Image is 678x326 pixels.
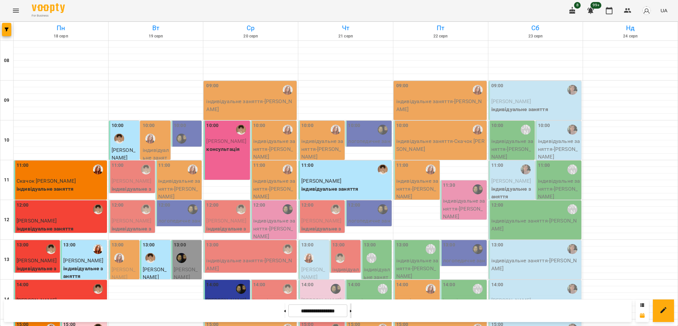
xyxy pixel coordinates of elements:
[143,266,167,281] span: [PERSON_NAME]
[253,202,266,209] label: 12:00
[112,225,154,240] p: індивідуальне заняття
[253,217,295,240] p: індивідуальне заняття - [PERSON_NAME]
[93,244,103,254] div: Кобзар Зоряна
[17,162,29,169] label: 11:00
[158,217,200,240] p: логопедичне заняття 45хв - [PERSON_NAME]
[567,85,577,95] div: Мєдвєдєва Катерина
[63,257,103,264] span: [PERSON_NAME]
[396,82,409,90] label: 09:00
[93,164,103,174] img: Кобзар Зоряна
[4,176,9,184] h6: 11
[283,164,293,174] div: Кобзар Зоряна
[473,284,483,294] div: Савченко Дар'я
[473,244,483,254] img: Валерія Капітан
[63,241,75,249] label: 13:00
[145,253,155,263] div: Марина Кириченко
[206,225,248,240] p: індивідуальне заняття
[17,178,76,184] span: Скачок [PERSON_NAME]
[236,125,246,135] div: Марина Кириченко
[378,125,388,135] img: Валерія Капітан
[188,204,198,214] img: Валерія Капітан
[206,98,295,113] p: індивідуальне заняття - [PERSON_NAME]
[491,105,580,113] p: індивідуальне заняття
[283,284,293,294] img: Марина Кириченко
[426,244,436,254] div: Савченко Дар'я
[348,281,360,289] label: 14:00
[331,284,341,294] img: Валерія Капітан
[176,253,186,263] img: Валерія Капітан
[642,6,651,15] img: avatar_s.png
[4,216,9,224] h6: 12
[17,225,106,233] p: індивідуальне заняття
[538,177,580,201] p: індивідуальне заняття - [PERSON_NAME]
[204,33,297,39] h6: 20 серп
[93,284,103,294] img: Марина Кириченко
[253,122,266,129] label: 10:00
[63,265,105,280] p: індивідуальне заняття
[145,134,155,144] div: Кобзар Зоряна
[253,177,295,201] p: індивідуальне заняття - [PERSON_NAME]
[4,137,9,144] h6: 10
[112,266,135,281] span: [PERSON_NAME]
[32,3,65,13] img: Voopty Logo
[301,178,341,184] span: [PERSON_NAME]
[110,33,202,39] h6: 19 серп
[426,284,436,294] div: Кобзар Зоряна
[174,122,186,129] label: 10:00
[584,33,677,39] h6: 24 серп
[112,202,124,209] label: 12:00
[188,164,198,174] img: Кобзар Зоряна
[206,82,218,90] label: 09:00
[521,164,531,174] div: Мєдвєдєва Катерина
[253,137,295,161] p: індивідуальне заняття - [PERSON_NAME]
[253,281,266,289] label: 14:00
[426,164,436,174] img: Кобзар Зоряна
[112,162,124,169] label: 11:00
[93,204,103,214] div: Марина Кириченко
[301,202,314,209] label: 12:00
[491,257,580,272] p: індивідуальне заняття - [PERSON_NAME]
[4,97,9,104] h6: 09
[348,202,360,209] label: 12:00
[114,253,124,263] img: Кобзар Зоряна
[15,23,107,33] h6: Пн
[591,2,602,9] span: 99+
[378,204,388,214] div: Валерія Капітан
[301,225,343,240] p: індивідуальне заняття
[204,23,297,33] h6: Ср
[32,14,65,18] span: For Business
[174,241,186,249] label: 13:00
[15,33,107,39] h6: 18 серп
[158,162,170,169] label: 11:00
[473,184,483,194] div: Валерія Капітан
[174,146,200,185] p: логопедичне заняття 45хв - [PERSON_NAME]
[17,218,57,224] span: [PERSON_NAME]
[304,253,314,263] img: Кобзар Зоряна
[112,147,135,161] span: [PERSON_NAME]
[143,241,155,249] label: 13:00
[206,218,246,224] span: [PERSON_NAME]
[473,85,483,95] div: Кобзар Зоряна
[567,204,577,214] div: Савченко Дар'я
[489,23,582,33] h6: Сб
[378,164,388,174] img: Марина Кириченко
[335,253,345,263] div: Марина Кириченко
[491,281,504,289] label: 14:00
[396,98,485,113] p: індивідуальне заняття - [PERSON_NAME]
[110,23,202,33] h6: Вт
[143,122,155,129] label: 10:00
[206,281,218,289] label: 14:00
[396,241,409,249] label: 13:00
[206,145,248,153] p: консультація
[396,177,438,201] p: індивідуальне заняття - [PERSON_NAME]
[17,265,59,280] p: індивідуальне заняття
[158,202,170,209] label: 12:00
